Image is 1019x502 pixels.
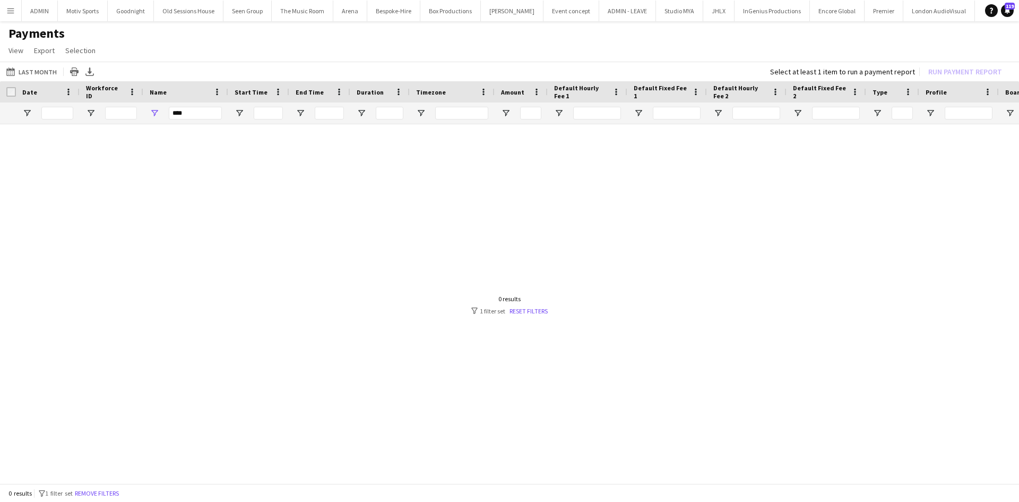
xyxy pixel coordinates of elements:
[45,489,73,497] span: 1 filter set
[105,107,137,120] input: Workforce ID Filter Input
[554,84,608,100] span: Default Hourly Fee 1
[61,44,100,57] a: Selection
[22,1,58,21] button: ADMIN
[1005,108,1015,118] button: Open Filter Menu
[653,107,701,120] input: Default Fixed Fee 1 Filter Input
[703,1,735,21] button: JHLX
[903,1,975,21] button: London AudioVisual
[357,88,384,96] span: Duration
[435,107,488,120] input: Timezone Filter Input
[22,108,32,118] button: Open Filter Menu
[83,65,96,78] app-action-btn: Export XLSX
[296,108,305,118] button: Open Filter Menu
[86,84,124,100] span: Workforce ID
[1001,4,1014,17] a: 119
[945,107,992,120] input: Profile Filter Input
[22,88,37,96] span: Date
[599,1,656,21] button: ADMIN - LEAVE
[1005,3,1015,10] span: 119
[793,108,802,118] button: Open Filter Menu
[272,1,333,21] button: The Music Room
[296,88,324,96] span: End Time
[357,108,366,118] button: Open Filter Menu
[471,307,548,315] div: 1 filter set
[150,88,167,96] span: Name
[926,88,947,96] span: Profile
[6,87,16,97] input: Column with Header Selection
[333,1,367,21] button: Arena
[926,108,935,118] button: Open Filter Menu
[367,1,420,21] button: Bespoke-Hire
[873,108,882,118] button: Open Filter Menu
[873,88,887,96] span: Type
[520,107,541,120] input: Amount Filter Input
[4,65,59,78] button: Last Month
[30,44,59,57] a: Export
[254,107,283,120] input: Start Time Filter Input
[223,1,272,21] button: Seen Group
[501,88,524,96] span: Amount
[713,108,723,118] button: Open Filter Menu
[315,107,344,120] input: End Time Filter Input
[509,307,548,315] a: Reset filters
[68,65,81,78] app-action-btn: Print
[471,295,548,303] div: 0 results
[732,107,780,120] input: Default Hourly Fee 2 Filter Input
[86,108,96,118] button: Open Filter Menu
[810,1,865,21] button: Encore Global
[793,84,847,100] span: Default Fixed Fee 2
[73,488,121,499] button: Remove filters
[34,46,55,55] span: Export
[235,108,244,118] button: Open Filter Menu
[713,84,767,100] span: Default Hourly Fee 2
[865,1,903,21] button: Premier
[169,107,222,120] input: Name Filter Input
[656,1,703,21] button: Studio MYA
[58,1,108,21] button: Motiv Sports
[108,1,154,21] button: Goodnight
[416,108,426,118] button: Open Filter Menu
[41,107,73,120] input: Date Filter Input
[4,44,28,57] a: View
[735,1,810,21] button: InGenius Productions
[501,108,511,118] button: Open Filter Menu
[481,1,543,21] button: [PERSON_NAME]
[543,1,599,21] button: Event concept
[420,1,481,21] button: Box Productions
[892,107,913,120] input: Type Filter Input
[8,46,23,55] span: View
[154,1,223,21] button: Old Sessions House
[554,108,564,118] button: Open Filter Menu
[634,108,643,118] button: Open Filter Menu
[65,46,96,55] span: Selection
[634,84,688,100] span: Default Fixed Fee 1
[416,88,446,96] span: Timezone
[573,107,621,120] input: Default Hourly Fee 1 Filter Input
[770,67,915,76] div: Select at least 1 item to run a payment report
[150,108,159,118] button: Open Filter Menu
[235,88,267,96] span: Start Time
[812,107,860,120] input: Default Fixed Fee 2 Filter Input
